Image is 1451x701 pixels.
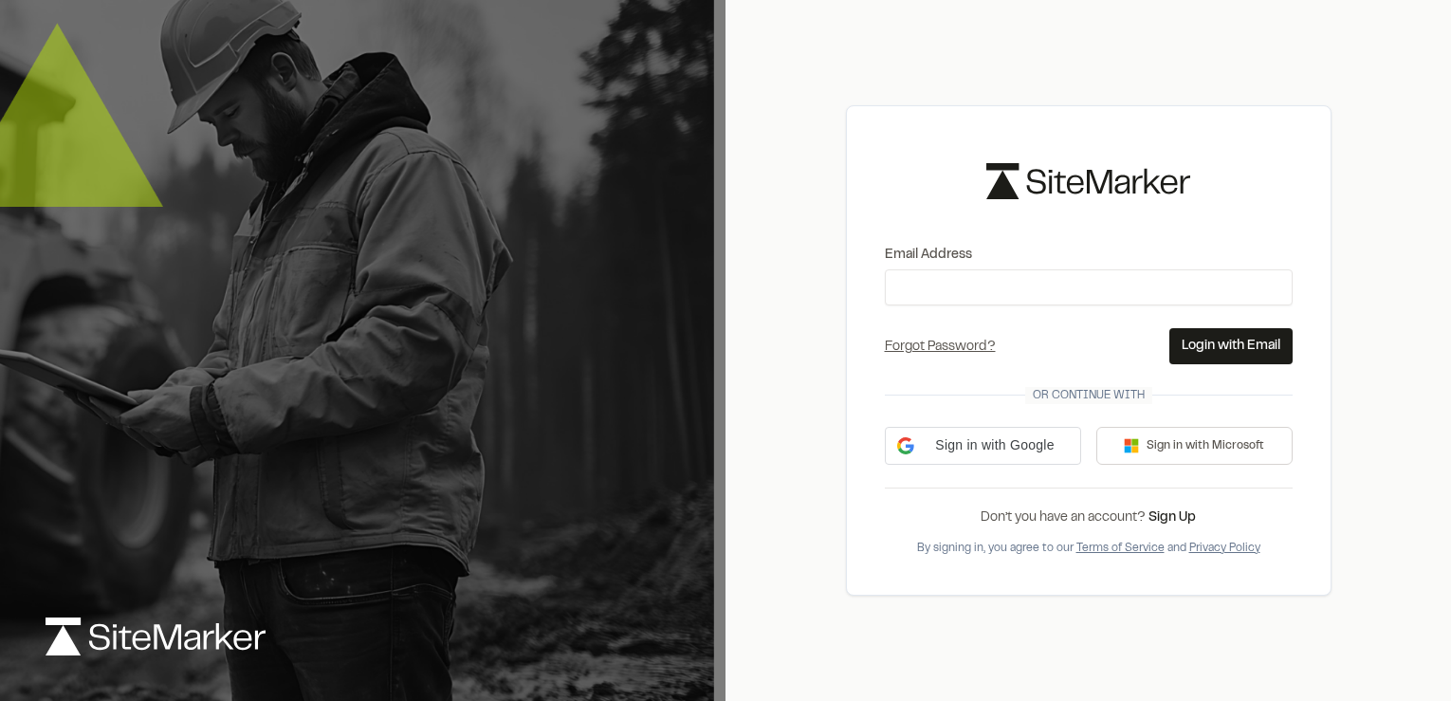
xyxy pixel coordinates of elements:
span: Or continue with [1025,387,1152,404]
div: Sign in with Google [885,427,1081,465]
button: Login with Email [1169,328,1293,364]
button: Sign in with Microsoft [1096,427,1293,465]
button: Privacy Policy [1189,540,1260,557]
label: Email Address [885,245,1293,266]
img: logo-black-rebrand.svg [986,163,1190,198]
span: Sign in with Google [922,435,1069,455]
div: By signing in, you agree to our and [885,540,1293,557]
button: Terms of Service [1076,540,1165,557]
div: Don’t you have an account? [885,507,1293,528]
a: Sign Up [1148,512,1196,524]
img: logo-white-rebrand.svg [46,618,266,655]
a: Forgot Password? [885,341,996,353]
